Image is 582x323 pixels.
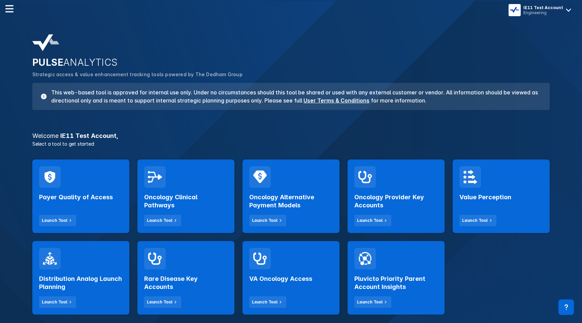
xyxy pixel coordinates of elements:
h2: Payer Quality of Access [39,193,113,201]
div: Launch Tool [147,217,172,224]
h2: Rare Disease Key Accounts [144,275,228,291]
button: Launch Tool [354,215,391,226]
a: Value PerceptionLaunch Tool [453,159,550,233]
h2: VA Oncology Access [249,275,312,283]
h2: Oncology Clinical Pathways [144,193,228,209]
a: Oncology Clinical PathwaysLaunch Tool [137,159,234,233]
a: VA Oncology AccessLaunch Tool [243,241,339,315]
button: Launch Tool [39,215,76,226]
button: Launch Tool [249,215,286,226]
div: Launch Tool [252,217,278,224]
button: Launch Tool [354,296,391,308]
a: Oncology Alternative Payment ModelsLaunch Tool [243,159,339,233]
span: Welcome [32,132,59,139]
a: Payer Quality of AccessLaunch Tool [32,159,129,233]
img: menu button [510,5,519,15]
button: Launch Tool [39,296,76,308]
a: Rare Disease Key AccountsLaunch Tool [137,241,234,315]
button: Launch Tool [144,296,181,308]
div: Launch Tool [42,217,67,224]
h2: Distribution Analog Launch Planning [39,275,123,291]
h2: Oncology Alternative Payment Models [249,193,333,209]
div: Launch Tool [147,299,172,305]
a: Pluvicto Priority Parent Account InsightsLaunch Tool [348,241,445,315]
h2: Pluvicto Priority Parent Account Insights [354,275,438,291]
p: Strategic access & value enhancement tracking tools powered by The Dedham Group [32,71,550,78]
div: Engineering [523,10,563,15]
span: ANALYTICS [63,57,118,68]
img: menu--horizontal.svg [5,5,13,13]
h2: PULSE [32,57,550,68]
h2: Oncology Provider Key Accounts [354,193,438,209]
div: Launch Tool [42,299,67,305]
button: Launch Tool [144,215,181,226]
div: Launch Tool [357,217,383,224]
div: Launch Tool [252,299,278,305]
button: Launch Tool [459,215,496,226]
div: IE11 Test Account [523,5,563,10]
div: Launch Tool [357,299,383,305]
div: Launch Tool [462,217,488,224]
button: Launch Tool [249,296,286,308]
a: Oncology Provider Key AccountsLaunch Tool [348,159,445,233]
h2: Value Perception [459,193,511,201]
img: pulse-analytics-logo [32,34,59,51]
p: Select a tool to get started: [28,140,554,147]
div: Contact Support [558,299,574,315]
a: User Terms & Conditions [303,97,369,104]
h3: IE11 Test Account , [28,133,554,139]
h3: This web-based tool is approved for internal use only. Under no circumstances should this tool be... [47,88,542,105]
a: Distribution Analog Launch PlanningLaunch Tool [32,241,129,315]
